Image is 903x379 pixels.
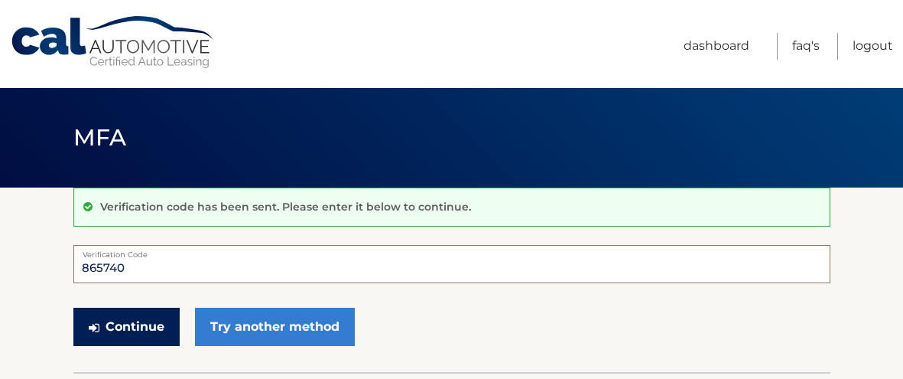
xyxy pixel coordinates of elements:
label: Verification Code [73,245,830,257]
span: MFA [73,123,127,152]
input: Verification Code [73,245,830,283]
a: FAQ's [792,33,820,60]
a: Try another method [195,308,355,346]
button: Continue [73,308,180,346]
p: Verification code has been sent. Please enter it below to continue. [100,200,471,214]
a: Logout [853,33,893,60]
a: Dashboard [684,33,749,60]
a: Cal Automotive [10,15,216,70]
